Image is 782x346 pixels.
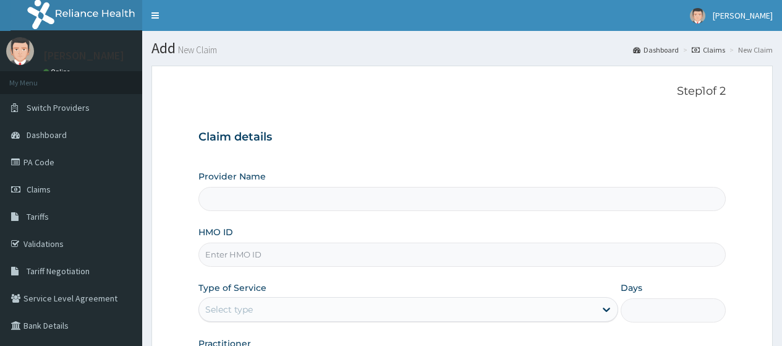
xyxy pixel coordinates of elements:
[205,303,253,316] div: Select type
[198,282,266,294] label: Type of Service
[27,211,49,222] span: Tariffs
[27,184,51,195] span: Claims
[27,129,67,141] span: Dashboard
[713,10,773,21] span: [PERSON_NAME]
[621,282,642,294] label: Days
[198,226,233,238] label: HMO ID
[198,243,726,267] input: Enter HMO ID
[633,45,679,55] a: Dashboard
[27,102,90,113] span: Switch Providers
[198,170,266,183] label: Provider Name
[176,45,217,54] small: New Claim
[690,8,705,24] img: User Image
[692,45,725,55] a: Claims
[198,131,726,144] h3: Claim details
[726,45,773,55] li: New Claim
[43,50,124,61] p: [PERSON_NAME]
[43,67,73,76] a: Online
[198,85,726,98] p: Step 1 of 2
[27,266,90,277] span: Tariff Negotiation
[6,37,34,65] img: User Image
[151,40,773,56] h1: Add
